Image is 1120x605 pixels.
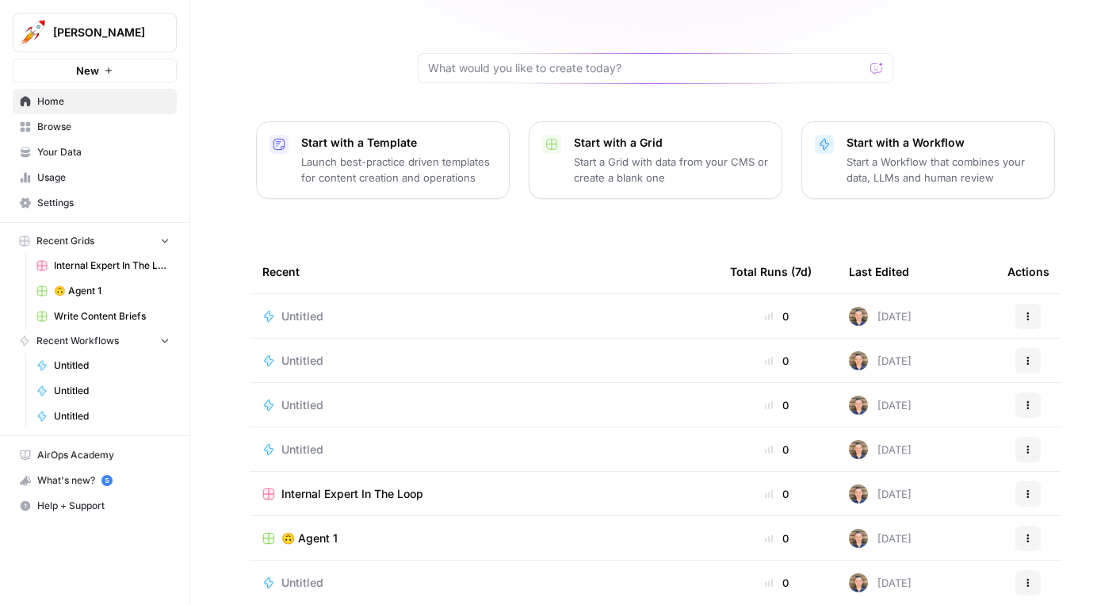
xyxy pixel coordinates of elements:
[847,135,1042,151] p: Start with a Workflow
[849,351,868,370] img: 50s1itr6iuawd1zoxsc8bt0iyxwq
[730,308,824,324] div: 0
[428,60,864,76] input: What would you like to create today?
[54,284,170,298] span: 🙃 Agent 1
[54,309,170,324] span: Write Content Briefs
[13,329,177,353] button: Recent Workflows
[105,477,109,484] text: 5
[574,135,769,151] p: Start with a Grid
[849,351,912,370] div: [DATE]
[730,397,824,413] div: 0
[281,442,323,458] span: Untitled
[36,334,119,348] span: Recent Workflows
[730,250,812,293] div: Total Runs (7d)
[849,529,868,548] img: 50s1itr6iuawd1zoxsc8bt0iyxwq
[13,140,177,165] a: Your Data
[849,307,868,326] img: 50s1itr6iuawd1zoxsc8bt0iyxwq
[281,308,323,324] span: Untitled
[730,353,824,369] div: 0
[262,353,705,369] a: Untitled
[54,409,170,423] span: Untitled
[76,63,99,78] span: New
[29,253,177,278] a: Internal Expert In The Loop
[281,530,338,546] span: 🙃 Agent 1
[53,25,149,40] span: [PERSON_NAME]
[262,397,705,413] a: Untitled
[849,484,868,504] img: 50s1itr6iuawd1zoxsc8bt0iyxwq
[37,170,170,185] span: Usage
[29,404,177,429] a: Untitled
[18,18,47,47] img: Alex Testing Logo
[730,575,824,591] div: 0
[301,135,496,151] p: Start with a Template
[54,358,170,373] span: Untitled
[849,396,868,415] img: 50s1itr6iuawd1zoxsc8bt0iyxwq
[849,484,912,504] div: [DATE]
[37,499,170,513] span: Help + Support
[37,120,170,134] span: Browse
[256,121,510,199] button: Start with a TemplateLaunch best-practice driven templates for content creation and operations
[36,234,94,248] span: Recent Grids
[849,440,868,459] img: 50s1itr6iuawd1zoxsc8bt0iyxwq
[849,573,912,592] div: [DATE]
[29,378,177,404] a: Untitled
[301,154,496,186] p: Launch best-practice driven templates for content creation and operations
[849,440,912,459] div: [DATE]
[281,397,323,413] span: Untitled
[262,575,705,591] a: Untitled
[13,89,177,114] a: Home
[730,530,824,546] div: 0
[13,13,177,52] button: Workspace: Alex Testing
[13,469,176,492] div: What's new?
[37,448,170,462] span: AirOps Academy
[13,114,177,140] a: Browse
[101,475,113,486] a: 5
[29,278,177,304] a: 🙃 Agent 1
[1007,250,1049,293] div: Actions
[262,530,705,546] a: 🙃 Agent 1
[54,384,170,398] span: Untitled
[29,304,177,329] a: Write Content Briefs
[801,121,1055,199] button: Start with a WorkflowStart a Workflow that combines your data, LLMs and human review
[37,145,170,159] span: Your Data
[262,442,705,458] a: Untitled
[847,154,1042,186] p: Start a Workflow that combines your data, LLMs and human review
[13,165,177,190] a: Usage
[262,308,705,324] a: Untitled
[529,121,782,199] button: Start with a GridStart a Grid with data from your CMS or create a blank one
[849,307,912,326] div: [DATE]
[849,573,868,592] img: 50s1itr6iuawd1zoxsc8bt0iyxwq
[262,486,705,502] a: Internal Expert In The Loop
[730,442,824,458] div: 0
[730,486,824,502] div: 0
[54,258,170,273] span: Internal Expert In The Loop
[849,529,912,548] div: [DATE]
[29,353,177,378] a: Untitled
[262,250,705,293] div: Recent
[13,190,177,216] a: Settings
[574,154,769,186] p: Start a Grid with data from your CMS or create a blank one
[13,229,177,253] button: Recent Grids
[281,353,323,369] span: Untitled
[13,493,177,519] button: Help + Support
[849,396,912,415] div: [DATE]
[281,486,423,502] span: Internal Expert In The Loop
[13,468,177,493] button: What's new? 5
[13,59,177,82] button: New
[849,250,909,293] div: Last Edited
[13,442,177,468] a: AirOps Academy
[37,94,170,109] span: Home
[37,196,170,210] span: Settings
[281,575,323,591] span: Untitled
